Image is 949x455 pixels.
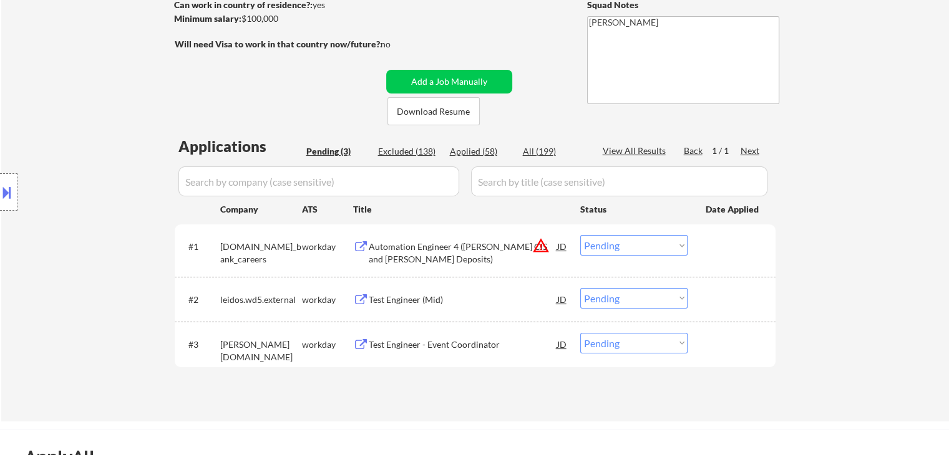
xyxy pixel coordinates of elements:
div: Date Applied [706,203,761,216]
div: Company [220,203,302,216]
div: Test Engineer (Mid) [369,294,557,306]
div: Back [684,145,704,157]
input: Search by title (case sensitive) [471,166,767,196]
div: Automation Engineer 4 ([PERSON_NAME] CIS and [PERSON_NAME] Deposits) [369,241,557,265]
div: workday [302,294,353,306]
div: workday [302,241,353,253]
div: Pending (3) [306,145,369,158]
div: JD [556,333,568,355]
div: JD [556,235,568,257]
div: Status [580,198,688,220]
div: Test Engineer - Event Coordinator [369,338,557,351]
div: leidos.wd5.external [220,294,302,306]
div: Applications [178,139,302,154]
div: [DOMAIN_NAME]_bank_careers [220,241,302,265]
div: Excluded (138) [378,145,440,158]
div: 1 / 1 [712,145,741,157]
button: Add a Job Manually [386,70,512,93]
div: ATS [302,203,353,216]
strong: Will need Visa to work in that country now/future?: [175,39,382,49]
div: All (199) [523,145,585,158]
div: workday [302,338,353,351]
div: [PERSON_NAME][DOMAIN_NAME] [220,338,302,363]
div: Title [353,203,568,216]
div: Next [741,145,761,157]
button: Download Resume [387,97,480,125]
div: #3 [188,338,210,351]
input: Search by company (case sensitive) [178,166,459,196]
strong: Minimum salary: [174,13,241,24]
button: warning_amber [532,237,550,254]
div: JD [556,288,568,310]
div: Applied (58) [450,145,512,158]
div: View All Results [603,145,669,157]
div: $100,000 [174,12,382,25]
div: no [381,38,416,50]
